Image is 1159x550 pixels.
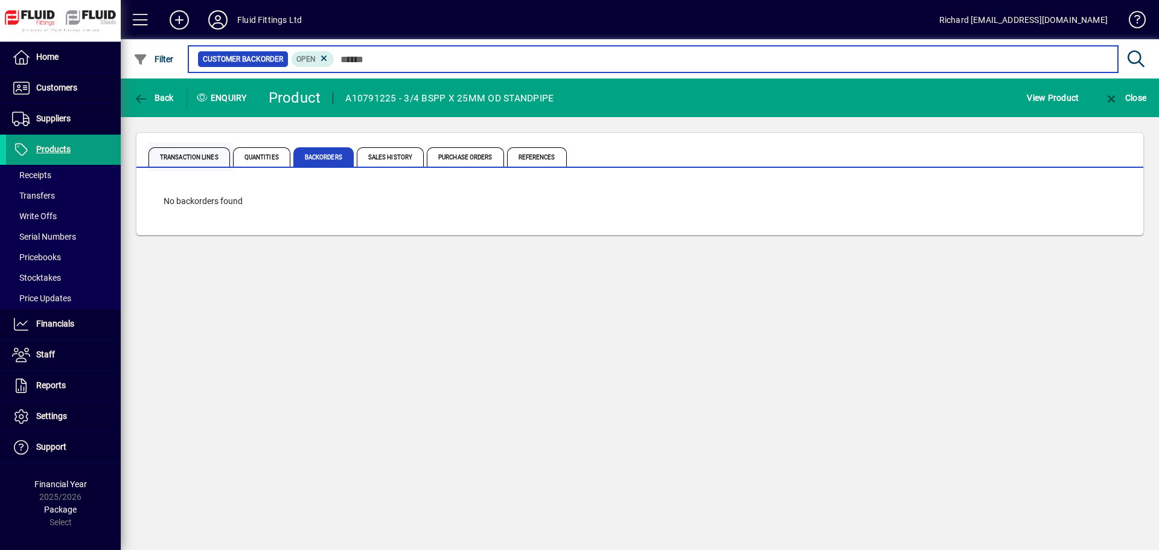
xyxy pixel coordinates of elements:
span: Staff [36,350,55,359]
span: Purchase Orders [427,147,504,167]
span: Transaction Lines [148,147,230,167]
mat-chip: Completion Status: Open [292,51,334,67]
span: Customer Backorder [203,53,283,65]
span: Serial Numbers [12,232,76,241]
button: Add [160,9,199,31]
span: Transfers [12,191,55,200]
a: Settings [6,401,121,432]
a: Transfers [6,185,121,206]
span: Customers [36,83,77,92]
span: Package [44,505,77,514]
span: Price Updates [12,293,71,303]
span: Reports [36,380,66,390]
span: Backorders [293,147,354,167]
span: Sales History [357,147,424,167]
div: No backorders found [152,183,1128,220]
a: Receipts [6,165,121,185]
span: Support [36,442,66,452]
span: Products [36,144,71,154]
span: Settings [36,411,67,421]
div: Richard [EMAIL_ADDRESS][DOMAIN_NAME] [939,10,1108,30]
a: Write Offs [6,206,121,226]
a: Home [6,42,121,72]
a: Price Updates [6,288,121,309]
span: Stocktakes [12,273,61,283]
a: Customers [6,73,121,103]
span: Filter [133,54,174,64]
span: Back [133,93,174,103]
div: Product [269,88,321,107]
span: Home [36,52,59,62]
a: Reports [6,371,121,401]
span: Receipts [12,170,51,180]
a: Pricebooks [6,247,121,267]
a: Suppliers [6,104,121,134]
button: Profile [199,9,237,31]
app-page-header-button: Back [121,87,187,109]
button: Back [130,87,177,109]
span: Quantities [233,147,290,167]
button: View Product [1024,87,1082,109]
span: Financial Year [34,479,87,489]
app-page-header-button: Close enquiry [1091,87,1159,109]
a: Serial Numbers [6,226,121,247]
button: Close [1101,87,1149,109]
div: Fluid Fittings Ltd [237,10,302,30]
span: Pricebooks [12,252,61,262]
span: References [507,147,567,167]
span: Open [296,55,316,63]
span: Close [1104,93,1146,103]
div: Enquiry [187,88,260,107]
a: Financials [6,309,121,339]
span: View Product [1027,88,1079,107]
span: Suppliers [36,114,71,123]
span: Financials [36,319,74,328]
div: A10791225 - 3/4 BSPP X 25MM OD STANDPIPE [345,89,554,108]
a: Knowledge Base [1120,2,1144,42]
a: Stocktakes [6,267,121,288]
span: Write Offs [12,211,57,221]
button: Filter [130,48,177,70]
a: Support [6,432,121,462]
a: Staff [6,340,121,370]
